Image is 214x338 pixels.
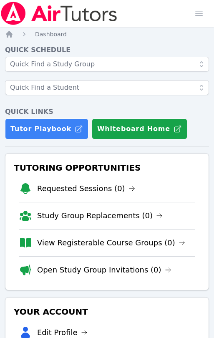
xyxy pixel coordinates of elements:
nav: Breadcrumb [5,30,209,38]
a: Open Study Group Invitations (0) [37,264,171,276]
a: View Registerable Course Groups (0) [37,237,185,249]
h3: Your Account [12,304,202,319]
a: Dashboard [35,30,67,38]
a: Requested Sessions (0) [37,183,135,194]
h3: Tutoring Opportunities [12,160,202,175]
a: Study Group Replacements (0) [37,210,163,222]
h4: Quick Links [5,107,209,117]
h4: Quick Schedule [5,45,209,55]
span: Dashboard [35,31,67,38]
input: Quick Find a Student [5,80,209,95]
button: Whiteboard Home [92,119,187,139]
a: Tutor Playbook [5,119,88,139]
input: Quick Find a Study Group [5,57,209,72]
